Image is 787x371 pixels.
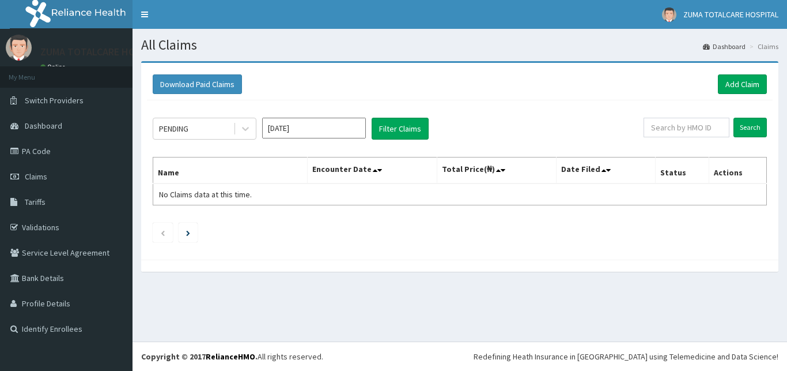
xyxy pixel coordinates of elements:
[656,158,709,184] th: Status
[206,351,255,362] a: RelianceHMO
[683,9,778,20] span: ZUMA TOTALCARE HOSPITAL
[40,63,68,71] a: Online
[372,118,429,140] button: Filter Claims
[25,171,47,182] span: Claims
[159,123,188,134] div: PENDING
[186,227,190,238] a: Next page
[747,42,778,51] li: Claims
[153,158,308,184] th: Name
[25,121,62,131] span: Dashboard
[40,47,167,57] p: ZUMA TOTALCARE HOSPITAL
[141,38,778,53] h1: All Claims
[644,118,729,137] input: Search by HMO ID
[474,351,778,362] div: Redefining Heath Insurance in [GEOGRAPHIC_DATA] using Telemedicine and Data Science!
[709,158,766,184] th: Actions
[308,158,437,184] th: Encounter Date
[557,158,656,184] th: Date Filed
[733,118,767,137] input: Search
[718,74,767,94] a: Add Claim
[153,74,242,94] button: Download Paid Claims
[159,189,252,200] span: No Claims data at this time.
[437,158,557,184] th: Total Price(₦)
[133,342,787,371] footer: All rights reserved.
[25,197,46,207] span: Tariffs
[141,351,258,362] strong: Copyright © 2017 .
[662,8,676,22] img: User Image
[25,95,84,106] span: Switch Providers
[6,35,32,61] img: User Image
[262,118,366,138] input: Select Month and Year
[160,227,165,238] a: Previous page
[703,42,746,51] a: Dashboard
